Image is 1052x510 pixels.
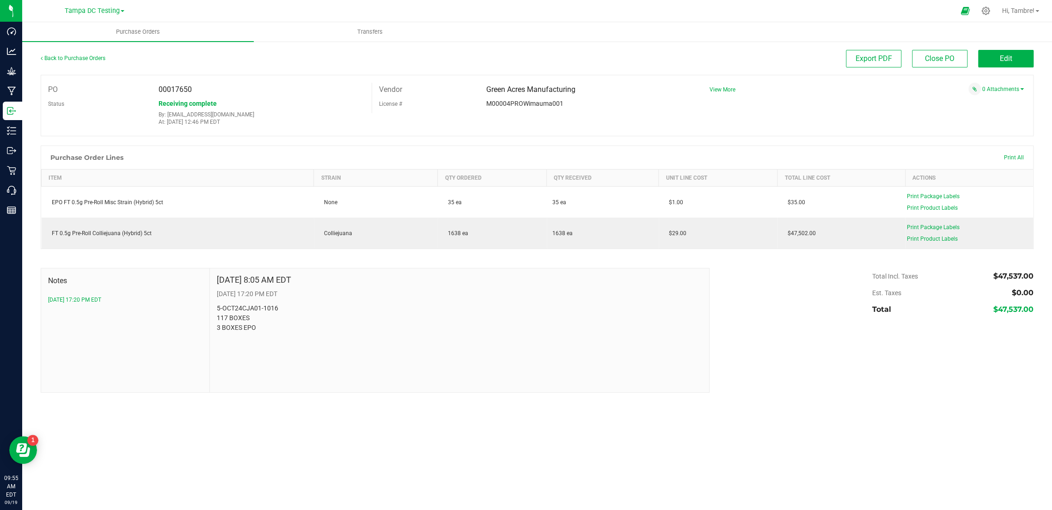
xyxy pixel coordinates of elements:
inline-svg: Inbound [7,106,16,115]
span: Colliejuana [319,230,352,237]
div: FT 0.5g Pre-Roll Colliejuana (Hybrid) 5ct [47,229,308,237]
span: $35.00 [783,199,805,206]
iframe: Resource center [9,436,37,464]
th: Total Line Cost [777,170,905,187]
button: Close PO [912,50,967,67]
inline-svg: Grow [7,67,16,76]
inline-svg: Outbound [7,146,16,155]
span: 1638 ea [552,229,573,237]
span: 00017650 [158,85,191,94]
span: Total [872,305,891,314]
inline-svg: Dashboard [7,27,16,36]
span: $47,537.00 [993,305,1034,314]
span: 1638 ea [443,230,468,237]
button: [DATE] 17:20 PM EDT [48,296,101,304]
span: $1.00 [664,199,683,206]
span: Est. Taxes [872,289,901,297]
button: Export PDF [846,50,901,67]
th: Unit Line Cost [659,170,777,187]
span: Print Package Labels [906,224,959,231]
a: Purchase Orders [22,22,254,42]
label: PO [48,83,58,97]
span: Print All [1004,154,1024,161]
a: Back to Purchase Orders [41,55,105,61]
span: 35 ea [443,199,462,206]
span: Print Product Labels [906,236,957,242]
span: $0.00 [1012,288,1034,297]
a: 0 Attachments [982,86,1024,92]
p: 09:55 AM EDT [4,474,18,499]
span: Close PO [925,54,954,63]
span: Open Ecommerce Menu [954,2,975,20]
span: Tampa DC Testing [65,7,120,15]
span: Green Acres Manufacturing [486,85,575,94]
th: Item [42,170,314,187]
span: $47,502.00 [783,230,816,237]
span: M00004PROWimauma001 [486,100,563,107]
span: Edit [1000,54,1012,63]
h1: Purchase Order Lines [50,154,123,161]
p: At: [DATE] 12:46 PM EDT [158,119,365,125]
span: Print Package Labels [906,193,959,200]
label: License # [379,97,402,111]
th: Actions [905,170,1033,187]
inline-svg: Call Center [7,186,16,195]
span: $29.00 [664,230,686,237]
h4: [DATE] 8:05 AM EDT [217,275,291,285]
inline-svg: Manufacturing [7,86,16,96]
div: EPO FT 0.5g Pre-Roll Misc Strain (Hybrid) 5ct [47,198,308,206]
th: Qty Ordered [438,170,547,187]
label: Status [48,97,64,111]
th: Strain [314,170,438,187]
span: 35 ea [552,198,566,206]
a: View More [709,86,735,93]
span: Purchase Orders [104,28,172,36]
span: None [319,199,337,206]
span: Transfers [344,28,395,36]
p: By: [EMAIL_ADDRESS][DOMAIN_NAME] [158,111,365,118]
label: Vendor [379,83,402,97]
inline-svg: Reports [7,206,16,215]
span: Total Incl. Taxes [872,273,918,280]
span: $47,537.00 [993,272,1034,280]
inline-svg: Inventory [7,126,16,135]
span: Receiving complete [158,100,216,107]
inline-svg: Retail [7,166,16,175]
p: [DATE] 17:20 PM EDT [217,289,702,299]
span: Attach a document [968,83,981,95]
button: Edit [978,50,1034,67]
span: Print Product Labels [906,205,957,211]
span: Notes [48,275,202,286]
th: Qty Received [547,170,659,187]
span: Hi, Tambre! [1002,7,1034,14]
a: Transfers [254,22,485,42]
iframe: Resource center unread badge [27,435,38,446]
p: 5-OCT24CJA01-1016 117 BOXES 3 BOXES EPO [217,304,702,333]
div: Manage settings [980,6,991,15]
span: Export PDF [856,54,892,63]
inline-svg: Analytics [7,47,16,56]
p: 09/19 [4,499,18,506]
